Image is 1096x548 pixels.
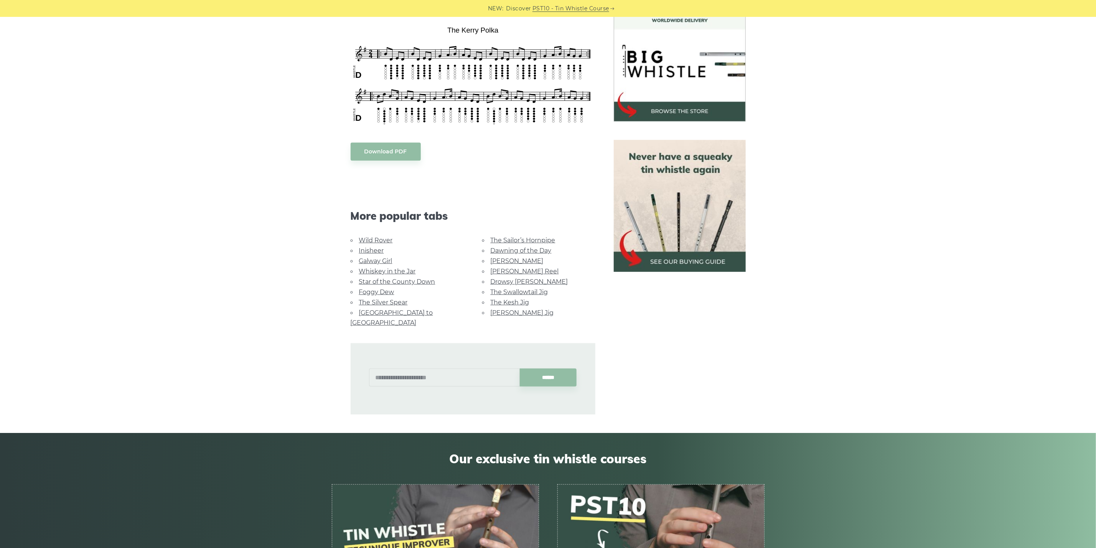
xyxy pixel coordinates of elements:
a: PST10 - Tin Whistle Course [532,4,609,13]
a: Inisheer [359,247,384,254]
a: The Sailor’s Hornpipe [491,237,555,244]
a: [PERSON_NAME] Reel [491,268,559,275]
a: Galway Girl [359,257,392,265]
a: Whiskey in the Jar [359,268,416,275]
a: [PERSON_NAME] Jig [491,309,554,316]
a: The Kesh Jig [491,299,529,306]
a: Star of the County Down [359,278,435,285]
img: tin whistle buying guide [614,140,746,272]
a: [GEOGRAPHIC_DATA] to [GEOGRAPHIC_DATA] [351,309,433,326]
a: [PERSON_NAME] [491,257,544,265]
a: Wild Rover [359,237,393,244]
a: The Silver Spear [359,299,408,306]
img: The Kerry Polka Tin Whistle Tab & Sheet Music [351,23,595,127]
span: More popular tabs [351,209,595,222]
span: Discover [506,4,531,13]
a: Download PDF [351,143,421,161]
a: The Swallowtail Jig [491,288,548,296]
span: NEW: [488,4,504,13]
span: Our exclusive tin whistle courses [332,451,765,466]
a: Foggy Dew [359,288,394,296]
a: Drowsy [PERSON_NAME] [491,278,568,285]
a: Dawning of the Day [491,247,552,254]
